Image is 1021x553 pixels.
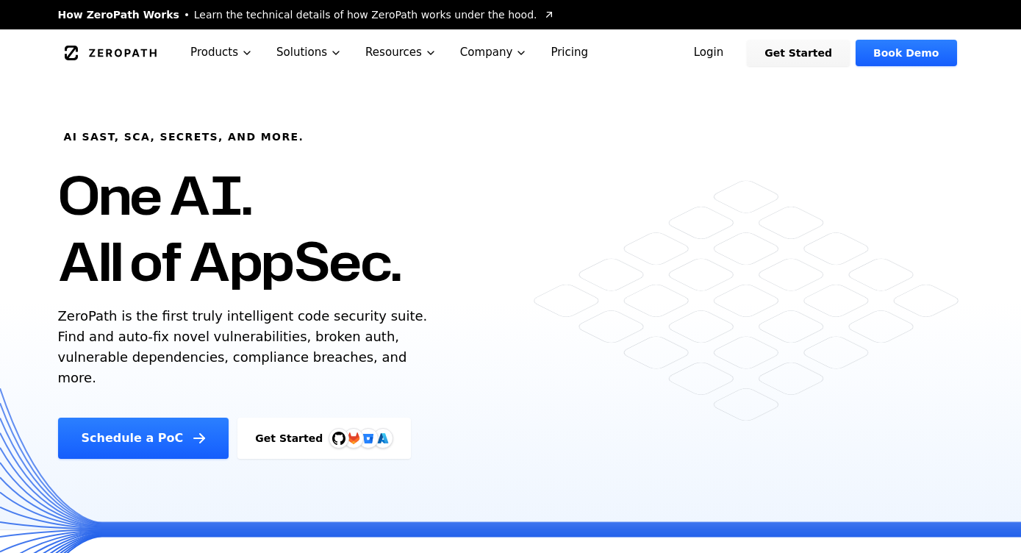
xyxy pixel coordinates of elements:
[360,430,376,446] svg: Bitbucket
[179,29,265,76] button: Products
[40,29,981,76] nav: Global
[676,40,742,66] a: Login
[237,418,411,459] a: Get StartedGitHubGitLabAzure
[377,432,389,444] img: Azure
[265,29,354,76] button: Solutions
[58,7,179,22] span: How ZeroPath Works
[58,162,401,294] h1: One AI. All of AppSec.
[58,306,434,388] p: ZeroPath is the first truly intelligent code security suite. Find and auto-fix novel vulnerabilit...
[58,418,229,459] a: Schedule a PoC
[856,40,956,66] a: Book Demo
[354,29,448,76] button: Resources
[747,40,850,66] a: Get Started
[339,424,368,453] img: GitLab
[332,432,345,445] img: GitHub
[58,7,555,22] a: How ZeroPath WorksLearn the technical details of how ZeroPath works under the hood.
[64,129,304,144] h6: AI SAST, SCA, Secrets, and more.
[539,29,600,76] a: Pricing
[194,7,537,22] span: Learn the technical details of how ZeroPath works under the hood.
[448,29,540,76] button: Company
